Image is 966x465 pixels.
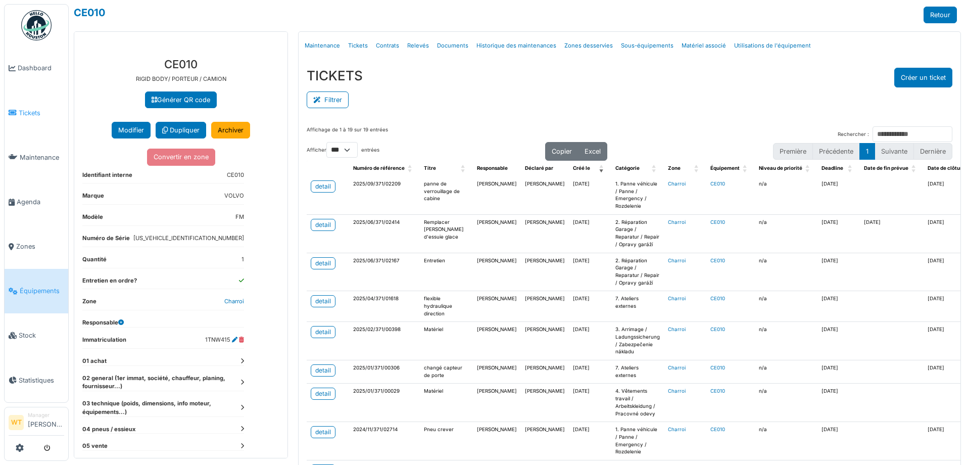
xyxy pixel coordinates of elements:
td: 2025/01/371/00029 [349,384,420,422]
span: Zone [668,165,681,171]
span: Déclaré par [525,165,553,171]
a: detail [311,426,335,438]
td: n/a [755,360,817,384]
button: Filtrer [307,91,349,108]
dd: CE010 [227,171,244,179]
button: Modifier [112,122,151,138]
a: Dupliquer [156,122,206,138]
li: [PERSON_NAME] [28,411,64,433]
div: detail [315,220,331,229]
a: Zones [5,224,68,269]
td: [DATE] [860,214,924,253]
td: [DATE] [569,384,611,422]
a: CE010 [710,388,725,394]
td: 1. Panne véhicule / Panne / Emergency / Rozdelenie [611,422,664,460]
span: Date de fin prévue [864,165,908,171]
td: [PERSON_NAME] [473,253,521,291]
td: [DATE] [569,322,611,360]
td: [PERSON_NAME] [521,322,569,360]
a: CE010 [710,219,725,225]
td: Remplacer [PERSON_NAME] d'essuie glace [420,214,473,253]
a: Maintenance [5,135,68,179]
td: 3. Arrimage / Ladungssicherung / Zabezpečenie nákladu [611,322,664,360]
span: Catégorie [615,165,640,171]
span: Numéro de référence [353,165,405,171]
a: Équipements [5,269,68,313]
td: [PERSON_NAME] [473,384,521,422]
td: 2025/01/371/00306 [349,360,420,384]
a: Statistiques [5,358,68,402]
dt: 02 general (1er immat, société, chauffeur, planing, fournisseur...) [82,374,244,391]
a: Charroi [668,327,686,332]
span: Équipement [710,165,740,171]
td: [DATE] [569,291,611,322]
td: n/a [755,422,817,460]
a: Charroi [668,219,686,225]
a: Maintenance [301,34,344,58]
dd: FM [235,213,244,221]
button: 1 [859,143,875,160]
a: CE010 [710,427,725,432]
a: Charroi [668,427,686,432]
div: detail [315,259,331,268]
a: Utilisations de l'équipement [730,34,815,58]
td: [DATE] [569,214,611,253]
a: Relevés [403,34,433,58]
a: Retour [924,7,957,23]
dt: Marque [82,192,104,204]
td: [DATE] [817,322,860,360]
td: 7. Ateliers externes [611,360,664,384]
td: [PERSON_NAME] [473,360,521,384]
td: [PERSON_NAME] [521,422,569,460]
td: 1. Panne véhicule / Panne / Emergency / Rozdelenie [611,176,664,214]
dt: Identifiant interne [82,171,132,183]
span: Créé le: Activate to remove sorting [599,161,605,176]
td: 2. Réparation Garage / Reparatur / Repair / Opravy garáží [611,214,664,253]
td: [DATE] [817,176,860,214]
td: n/a [755,384,817,422]
label: Afficher entrées [307,142,379,158]
td: 4. Vêtements travail / Arbeitskleidung / Pracovné odevy [611,384,664,422]
td: [PERSON_NAME] [521,176,569,214]
span: Catégorie: Activate to sort [652,161,658,176]
td: [PERSON_NAME] [473,422,521,460]
div: detail [315,328,331,337]
span: Date de fin prévue: Activate to sort [911,161,917,176]
dt: Responsable [82,318,124,327]
button: Copier [545,142,578,161]
dt: Zone [82,297,96,310]
td: [DATE] [817,253,860,291]
span: Copier [552,148,572,155]
div: detail [315,428,331,437]
dt: 04 pneus / essieux [82,425,244,434]
h3: CE010 [82,58,279,71]
div: detail [315,182,331,191]
a: Charroi [668,365,686,370]
span: Créé le [573,165,590,171]
td: [DATE] [817,214,860,253]
span: Maintenance [20,153,64,162]
td: [PERSON_NAME] [521,214,569,253]
span: Excel [585,148,601,155]
a: Stock [5,313,68,358]
a: detail [311,295,335,307]
span: Deadline [822,165,843,171]
div: detail [315,297,331,306]
td: 2025/06/371/02167 [349,253,420,291]
td: 2025/02/371/00398 [349,322,420,360]
a: Agenda [5,179,68,224]
a: Charroi [668,388,686,394]
img: Badge_color-CXgf-gQk.svg [21,10,52,40]
td: Matériel [420,384,473,422]
dt: Modèle [82,213,103,225]
a: Dashboard [5,46,68,90]
td: [DATE] [817,422,860,460]
button: Créer un ticket [894,68,952,87]
dt: Immatriculation [82,336,126,348]
a: detail [311,364,335,377]
td: 2. Réparation Garage / Reparatur / Repair / Opravy garáží [611,253,664,291]
td: n/a [755,176,817,214]
a: detail [311,219,335,231]
a: WT Manager[PERSON_NAME] [9,411,64,436]
td: [PERSON_NAME] [521,253,569,291]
